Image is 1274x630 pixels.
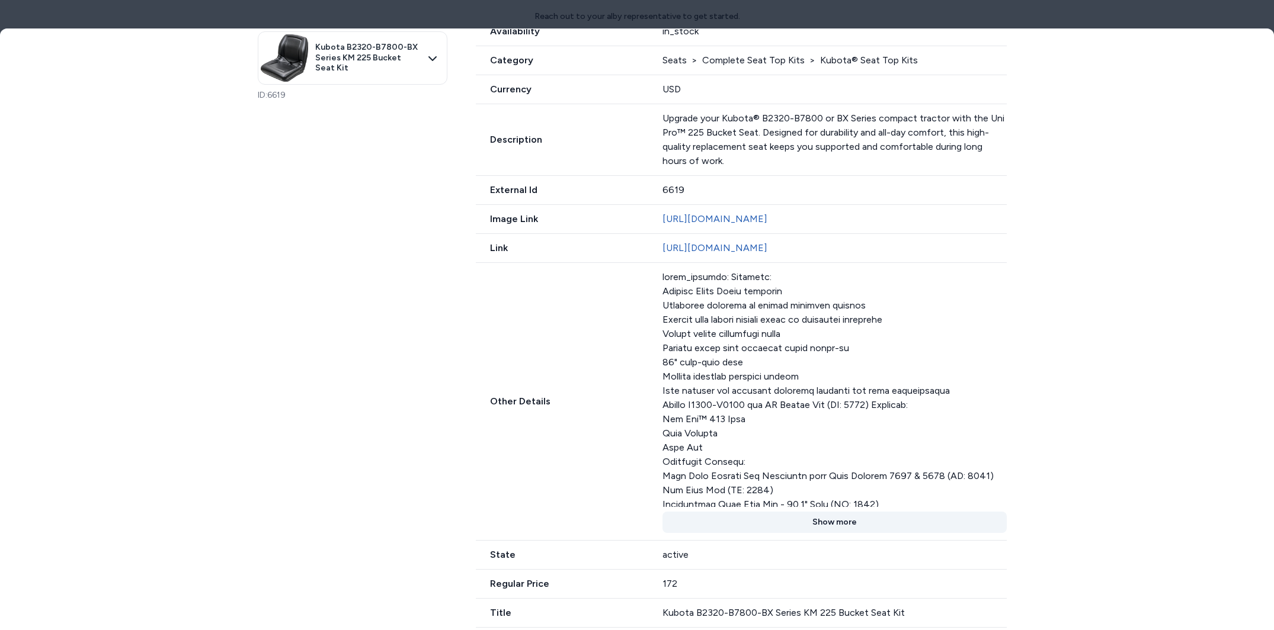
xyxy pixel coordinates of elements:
[662,111,1007,168] p: Upgrade your Kubota® B2320-B7800 or BX Series compact tractor with the Uni Pro™ 225 Bucket Seat. ...
[662,242,767,253] a: [URL][DOMAIN_NAME]
[662,577,1007,591] div: 172
[662,213,767,224] a: [URL][DOMAIN_NAME]
[476,212,648,226] span: Image Link
[261,34,308,82] img: 6619.jpg
[476,606,648,620] span: Title
[315,42,421,73] span: Kubota B2320-B7800-BX Series KM 225 Bucket Seat Kit
[476,577,648,591] span: Regular Price
[476,394,648,409] span: Other Details
[662,53,1007,67] div: Seats > Complete Seat Top Kits > Kubota® Seat Top Kits
[662,24,1007,38] div: in_stock
[662,512,1007,533] button: Show more
[662,270,1007,507] div: lorem_ipsumdo: Sitametc: Adipisc Elits Doeiu temporin Utlaboree dolorema al enimad minimven quisn...
[258,31,447,85] button: Kubota B2320-B7800-BX Series KM 225 Bucket Seat Kit
[662,548,1007,562] div: active
[476,53,648,67] span: Category
[476,24,648,38] span: Availability
[662,82,1007,97] div: USD
[476,133,648,147] span: Description
[258,89,447,101] p: ID: 6619
[476,241,648,255] span: Link
[662,183,1007,197] div: 6619
[476,82,648,97] span: Currency
[662,606,1007,620] div: Kubota B2320-B7800-BX Series KM 225 Bucket Seat Kit
[476,548,648,562] span: State
[476,183,648,197] span: External Id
